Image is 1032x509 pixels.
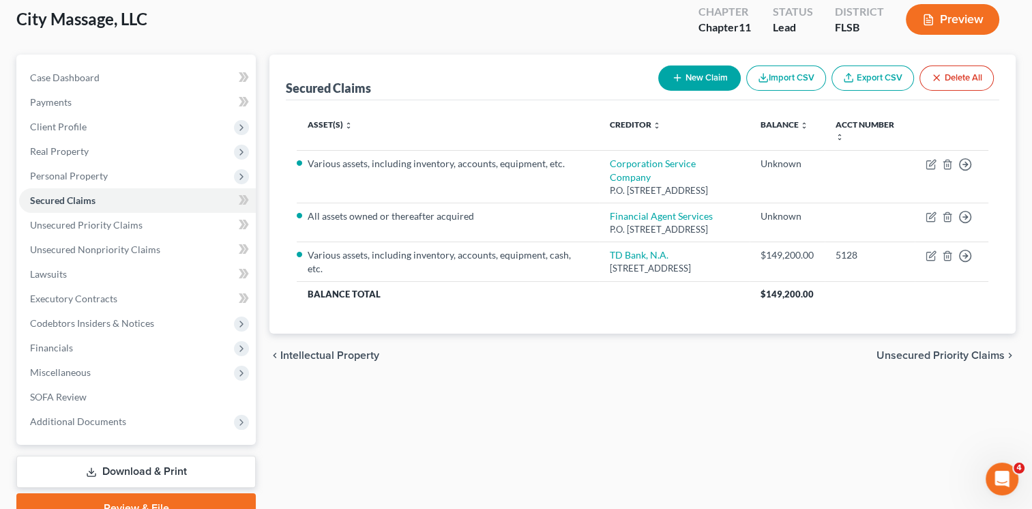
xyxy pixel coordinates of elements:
a: Unsecured Nonpriority Claims [19,237,256,262]
div: FLSB [835,20,884,35]
i: unfold_more [653,121,661,130]
span: City Massage, LLC [16,9,147,29]
span: Unsecured Nonpriority Claims [30,244,160,255]
button: Unsecured Priority Claims chevron_right [876,350,1016,361]
div: P.O. [STREET_ADDRESS] [610,223,739,236]
i: unfold_more [836,133,844,141]
li: Various assets, including inventory, accounts, equipment, etc. [308,157,588,171]
span: Financials [30,342,73,353]
button: Preview [906,4,999,35]
a: Corporation Service Company [610,158,696,183]
span: SOFA Review [30,391,87,403]
button: Delete All [919,66,994,91]
i: unfold_more [344,121,353,130]
span: Client Profile [30,121,87,132]
a: Financial Agent Services [610,210,713,222]
a: Acct Number unfold_more [836,119,894,141]
a: SOFA Review [19,385,256,409]
a: Payments [19,90,256,115]
button: Import CSV [746,66,826,91]
button: chevron_left Intellectual Property [269,350,379,361]
li: Various assets, including inventory, accounts, equipment, cash, etc. [308,248,588,276]
span: $149,200.00 [761,289,814,300]
div: Unknown [761,209,814,223]
span: 11 [739,20,751,33]
iframe: Intercom live chat [986,463,1018,495]
a: Secured Claims [19,188,256,213]
a: Case Dashboard [19,66,256,90]
div: Unknown [761,157,814,171]
i: chevron_left [269,350,280,361]
span: Case Dashboard [30,72,100,83]
div: Secured Claims [286,80,371,96]
th: Balance Total [297,282,750,306]
a: Balance unfold_more [761,119,808,130]
span: Lawsuits [30,268,67,280]
span: Miscellaneous [30,366,91,378]
span: Codebtors Insiders & Notices [30,317,154,329]
span: Payments [30,96,72,108]
i: chevron_right [1005,350,1016,361]
a: Download & Print [16,456,256,488]
span: Executory Contracts [30,293,117,304]
span: Real Property [30,145,89,157]
a: Executory Contracts [19,287,256,311]
div: Lead [773,20,813,35]
div: Chapter [698,20,751,35]
li: All assets owned or thereafter acquired [308,209,588,223]
div: 5128 [836,248,904,262]
button: New Claim [658,66,741,91]
span: 4 [1014,463,1024,474]
div: P.O. [STREET_ADDRESS] [610,184,739,197]
div: [STREET_ADDRESS] [610,262,739,275]
span: Personal Property [30,170,108,181]
a: Lawsuits [19,262,256,287]
span: Unsecured Priority Claims [876,350,1005,361]
i: unfold_more [800,121,808,130]
span: Unsecured Priority Claims [30,219,143,231]
div: Status [773,4,813,20]
div: Chapter [698,4,751,20]
span: Additional Documents [30,416,126,427]
a: Export CSV [831,66,914,91]
span: Secured Claims [30,194,95,206]
a: Creditor unfold_more [610,119,661,130]
div: $149,200.00 [761,248,814,262]
a: Asset(s) unfold_more [308,119,353,130]
div: District [835,4,884,20]
a: TD Bank, N.A. [610,249,668,261]
span: Intellectual Property [280,350,379,361]
a: Unsecured Priority Claims [19,213,256,237]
